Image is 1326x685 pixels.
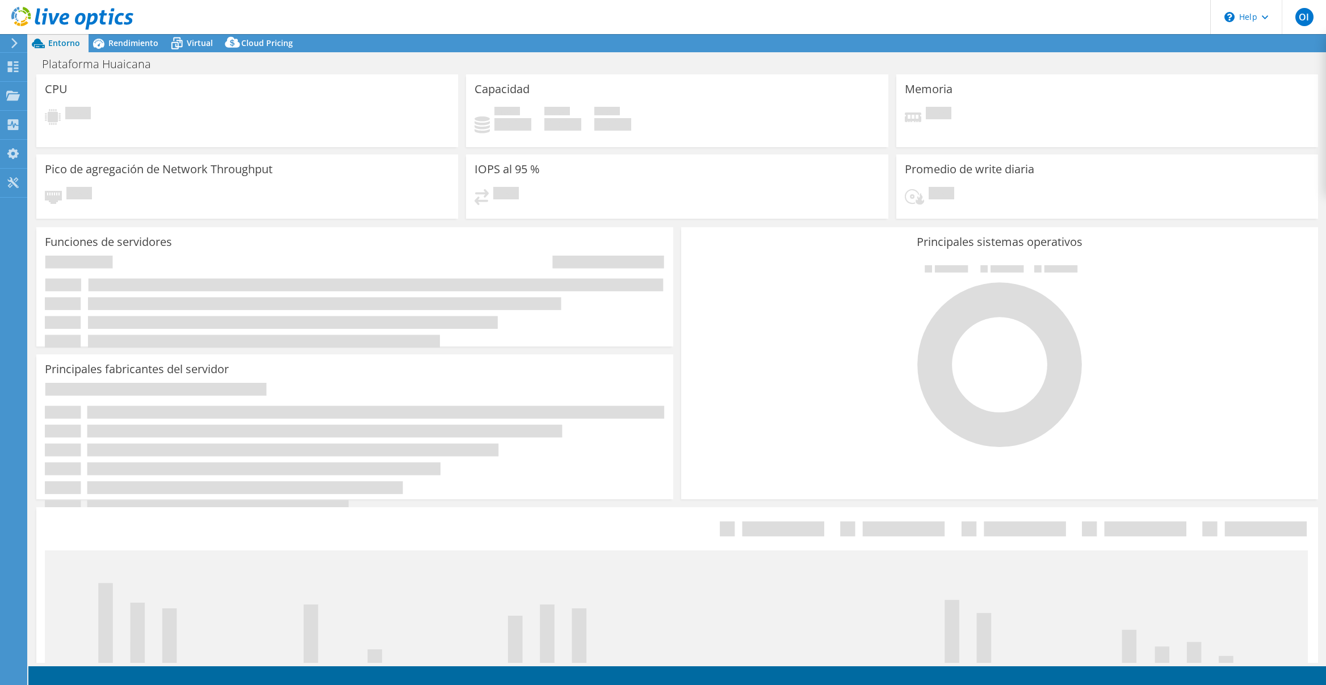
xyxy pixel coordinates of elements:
span: Pendiente [926,107,951,122]
span: Pendiente [66,187,92,202]
span: Libre [544,107,570,118]
svg: \n [1224,12,1235,22]
span: Virtual [187,37,213,48]
span: OI [1295,8,1314,26]
span: Used [494,107,520,118]
h3: Principales sistemas operativos [690,236,1310,248]
h4: 0 GiB [594,118,631,131]
span: Rendimiento [108,37,158,48]
h3: Pico de agregación de Network Throughput [45,163,272,176]
h3: Funciones de servidores [45,236,172,248]
h3: Capacidad [475,83,530,95]
span: Pendiente [929,187,954,202]
h3: Memoria [905,83,952,95]
h4: 0 GiB [544,118,581,131]
span: Pendiente [65,107,91,122]
h1: Plataforma Huaicana [37,58,169,70]
h4: 0 GiB [494,118,531,131]
span: Total [594,107,620,118]
h3: IOPS al 95 % [475,163,540,176]
span: Entorno [48,37,80,48]
h3: Principales fabricantes del servidor [45,363,229,375]
h3: CPU [45,83,68,95]
span: Pendiente [493,187,519,202]
span: Cloud Pricing [241,37,293,48]
h3: Promedio de write diaria [905,163,1034,176]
